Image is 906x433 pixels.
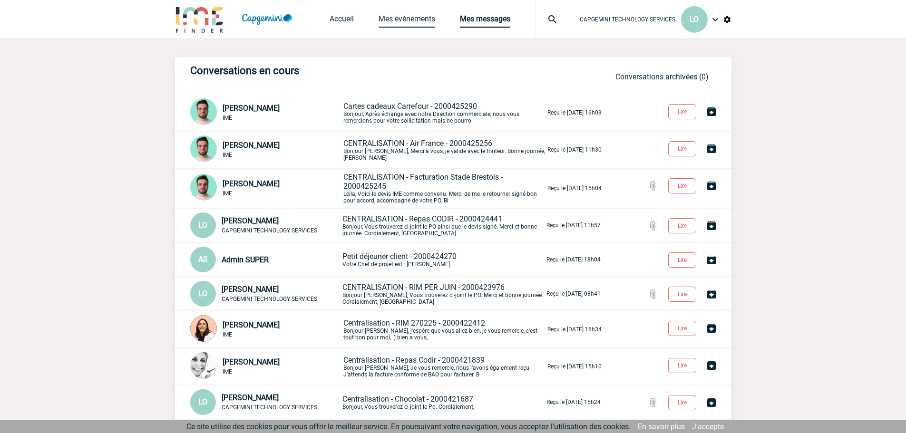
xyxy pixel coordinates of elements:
img: Archiver la conversation [706,143,717,154]
span: CENTRALISATION - Air France - 2000425256 [343,139,492,148]
span: Centralisation - RIM 270225 - 2000422412 [343,318,485,327]
button: Lire [668,141,696,156]
span: IME [223,190,232,197]
img: 121547-2.png [190,98,217,125]
a: [PERSON_NAME] IME CENTRALISATION - Facturation Stade Brestois - 2000425245Leila, Voici le devis I... [190,183,602,192]
a: Lire [661,289,706,298]
span: LO [198,397,207,406]
div: Conversation privée : Client - Agence [190,281,341,307]
span: CENTRALISATION - Repas CODIR - 2000424441 [342,214,502,223]
a: Lire [661,323,706,332]
div: Conversation privée : Client - Agence [190,315,341,344]
span: Admin SUPER [222,255,269,264]
a: En savoir plus [638,422,685,431]
div: Conversation privée : Client - Agence [190,389,341,415]
p: Bonjour [PERSON_NAME], j'espère que vous allez bien, je vous remercie, c'est tout bon pour moi, :... [343,318,546,341]
img: Archiver la conversation [706,254,717,266]
span: [PERSON_NAME] [222,216,279,225]
a: [PERSON_NAME] IME Centralisation - Repas Codir - 2000421839Bonjour [PERSON_NAME], Je vous remerci... [190,361,602,370]
p: Leila, Voici le devis IME comme convenu. Merci de me le retourner signé bon pour accord, accompag... [343,173,546,204]
a: J'accepte [692,422,724,431]
a: Lire [661,144,706,153]
span: Ce site utilise des cookies pour vous offrir le meilleur service. En poursuivant votre navigation... [186,422,631,431]
button: Lire [668,287,696,302]
p: Reçu le [DATE] 15h24 [546,399,601,405]
span: [PERSON_NAME] [223,320,280,329]
a: [PERSON_NAME] IME CENTRALISATION - Air France - 2000425256Bonjour [PERSON_NAME], Merci à vous, je... [190,144,602,154]
img: Archiver la conversation [706,180,717,192]
a: Lire [661,255,706,264]
a: AS Admin SUPER Petit déjeuner client - 2000424270Votre Chef de projet est : [PERSON_NAME]. Reçu l... [190,254,601,263]
button: Lire [668,178,696,193]
img: Archiver la conversation [706,289,717,300]
img: Archiver la conversation [706,220,717,231]
span: CAPGEMINI TECHNOLOGY SERVICES [222,227,317,234]
span: [PERSON_NAME] [222,393,279,402]
span: LO [198,221,207,230]
span: CENTRALISATION - RIM PER JUIN - 2000423976 [342,283,505,292]
img: Archiver la conversation [706,323,717,334]
button: Lire [668,252,696,268]
p: Reçu le [DATE] 15h10 [547,363,602,370]
img: Archiver la conversation [706,360,717,371]
p: Reçu le [DATE] 16h03 [547,109,602,116]
span: IME [223,331,232,338]
a: [PERSON_NAME] IME Cartes cadeaux Carrefour - 2000425290Bonjour, Après échange avec notre Directio... [190,107,602,116]
span: IME [223,152,232,158]
a: Lire [661,360,706,369]
p: Bonjour [PERSON_NAME], Merci à vous, je valide avec le traiteur. Bonne journée, [PERSON_NAME] [343,139,546,161]
span: LO [690,15,699,24]
span: Cartes cadeaux Carrefour - 2000425290 [343,102,477,111]
img: 121547-2.png [190,174,217,201]
div: Conversation privée : Client - Agence [190,247,341,272]
p: Bonjour [PERSON_NAME], Vous trouverez ci-joint le PO. Merci et bonne journée. Cordialement, [GEOG... [342,283,545,305]
p: Bonjour [PERSON_NAME], Je vous remercie, nous l'avons également reçu. J'attends la facture confor... [343,356,546,378]
span: CENTRALISATION - Facturation Stade Brestois - 2000425245 [343,173,503,191]
span: Centralisation - Repas Codir - 2000421839 [343,356,485,365]
button: Lire [668,218,696,233]
h3: Conversations en cours [190,65,476,77]
a: LO [PERSON_NAME] CAPGEMINI TECHNOLOGY SERVICES Centralisation - Chocolat - 2000421687Bonjour, Vou... [190,397,601,406]
p: Votre Chef de projet est : [PERSON_NAME]. [342,252,545,268]
span: [PERSON_NAME] [222,285,279,294]
button: Lire [668,358,696,373]
p: Reçu le [DATE] 16h34 [547,326,602,333]
a: Conversations archivées (0) [615,72,709,81]
p: Bonjour, Vous trouverez ci-joint le Po. Cordialement, [342,395,545,410]
p: Bonjour, Après échange avec notre Direction commerciale, nous vous remercions pour votre sollicit... [343,102,546,124]
a: LO [PERSON_NAME] CAPGEMINI TECHNOLOGY SERVICES CENTRALISATION - RIM PER JUIN - 2000423976Bonjour ... [190,289,601,298]
div: Conversation privée : Client - Agence [190,212,341,238]
span: LO [198,289,207,298]
span: [PERSON_NAME] [223,104,280,113]
span: Petit déjeuner client - 2000424270 [342,252,457,261]
p: Reçu le [DATE] 08h41 [546,290,601,297]
p: Reçu le [DATE] 18h04 [546,256,601,263]
a: LO [PERSON_NAME] CAPGEMINI TECHNOLOGY SERVICES CENTRALISATION - Repas CODIR - 2000424441Bonjour, ... [190,220,601,229]
span: [PERSON_NAME] [223,357,280,366]
a: Mes événements [379,14,435,28]
button: Lire [668,321,696,336]
img: 121547-2.png [190,135,217,162]
div: Conversation privée : Client - Agence [190,135,341,164]
span: CAPGEMINI TECHNOLOGY SERVICES [580,16,675,23]
img: Archiver la conversation [706,397,717,408]
span: Centralisation - Chocolat - 2000421687 [342,395,473,404]
img: 129834-0.png [190,315,217,342]
span: [PERSON_NAME] [223,141,280,150]
span: AS [198,255,208,264]
img: IME-Finder [175,6,224,33]
a: Accueil [330,14,354,28]
a: Lire [661,106,706,115]
span: CAPGEMINI TECHNOLOGY SERVICES [222,296,317,302]
div: Conversation privée : Client - Agence [190,98,341,127]
p: Reçu le [DATE] 11h30 [547,146,602,153]
p: Bonjour, Vous trouverez ci-joint le PO ainsi que le devis signé. Merci et bonne journée. Cordiale... [342,214,545,237]
p: Reçu le [DATE] 11h57 [546,222,601,229]
div: Conversation privée : Client - Agence [190,174,341,202]
button: Lire [668,395,696,410]
a: Lire [661,221,706,230]
img: 103013-0.jpeg [190,352,217,379]
p: Reçu le [DATE] 15h04 [547,185,602,192]
span: IME [223,115,232,121]
img: Archiver la conversation [706,106,717,117]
